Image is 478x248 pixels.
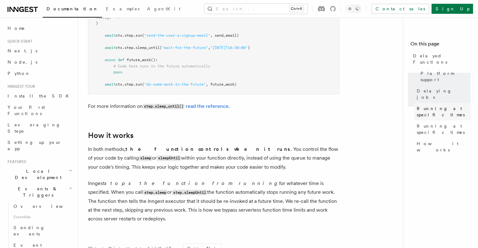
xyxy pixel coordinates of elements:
a: Overview [11,201,74,212]
span: Leveraging Steps [8,122,61,134]
button: Toggle dark mode [346,5,361,13]
span: Home [8,25,25,31]
span: def [118,58,124,62]
span: Delayed Functions [413,53,470,65]
a: Node.js [5,56,74,68]
span: ctx [116,82,122,87]
span: step [124,45,133,50]
span: run [135,33,142,38]
span: . [122,45,124,50]
span: ) [248,45,250,50]
code: sleep [139,156,152,161]
a: How it works [88,131,134,140]
a: AgentKit [143,2,184,17]
span: How it works [417,140,470,153]
span: ( [142,33,144,38]
code: step.sleep_until() [143,104,184,109]
span: Python [8,71,30,76]
span: Essentials [11,212,74,222]
span: Delaying jobs [417,88,470,100]
span: message [96,15,111,19]
span: Platform support [420,70,470,83]
a: Platform support [418,68,470,85]
a: Delayed Functions [410,50,470,68]
span: Install the SDK [8,93,73,98]
code: sleepUntil [157,156,181,161]
span: # Code here runs in the future automatically [113,64,210,68]
span: ) [96,21,98,25]
span: ( [160,45,162,50]
span: Sending events [14,225,45,236]
em: stops the function from running [104,180,279,186]
span: await [105,82,116,87]
span: , future_work) [206,82,237,87]
kbd: Ctrl+K [289,6,304,12]
span: Documentation [47,6,98,11]
span: "wait-for-the-future" [162,45,208,50]
span: await [105,33,116,38]
a: Next.js [5,45,74,56]
p: For more information on . [88,102,339,111]
span: async [105,58,116,62]
span: , [208,45,210,50]
a: Examples [102,2,143,17]
strong: the function controls when it runs [125,146,291,152]
span: . [122,33,124,38]
span: "..." [113,15,124,19]
a: Leveraging Steps [5,119,74,137]
span: = [111,15,113,19]
code: step.sleepUntil [172,190,207,195]
span: Features [5,159,26,164]
span: Events & Triggers [5,186,69,198]
span: pass [113,70,122,74]
a: Documentation [43,2,102,18]
h4: On this page [410,40,470,50]
a: Setting up your app [5,137,74,154]
span: Overview [14,204,78,209]
span: ctx [116,45,122,50]
p: Inngest for whatever time is specified. When you call or the function automatically stops running... [88,179,339,223]
span: Node.js [8,60,37,65]
a: Running at specific times [414,103,470,120]
span: run [135,82,142,87]
span: . [133,82,135,87]
span: await [105,45,116,50]
span: ctx [116,33,122,38]
code: step.sleep [143,190,167,195]
a: read the reference [186,103,228,109]
span: "do-some-work-in-the-future" [144,82,206,87]
span: Inngest tour [5,84,35,89]
a: Contact sales [371,4,429,14]
span: . [133,33,135,38]
a: Sending events [11,222,74,240]
span: future_work [127,58,151,62]
button: Events & Triggers [5,183,74,201]
span: Examples [106,6,140,11]
span: Running at specific times [417,123,470,135]
a: Home [5,23,74,34]
span: Local Development [5,168,69,181]
button: Local Development [5,166,74,183]
span: sleep_until [135,45,160,50]
span: "send-the-user-a-signup-email" [144,33,210,38]
span: "[DATE]T16:30:00" [210,45,248,50]
button: Search...Ctrl+K [204,4,307,14]
span: step [124,33,133,38]
a: Your first Functions [5,102,74,119]
p: In both methods, . You control the flow of your code by calling or within your function directly,... [88,145,339,171]
span: , send_email) [210,33,239,38]
span: AgentKit [147,6,180,11]
a: Sign Up [431,4,473,14]
span: (): [151,58,157,62]
span: Your first Functions [8,105,45,116]
span: ( [142,82,144,87]
span: Quick start [5,39,32,44]
a: Running at specific times [414,120,470,138]
a: Install the SDK [5,90,74,102]
a: How it works [414,138,470,156]
span: . [122,82,124,87]
span: . [133,45,135,50]
span: Setting up your app [8,140,62,151]
span: Running at specific times [417,105,470,118]
a: Python [5,68,74,79]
